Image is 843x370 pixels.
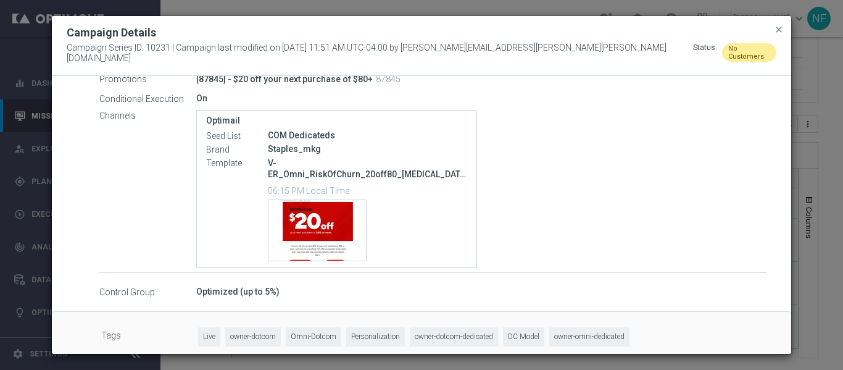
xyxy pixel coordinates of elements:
div: Staples_mkg [268,143,467,155]
label: Tags [101,327,198,347]
label: Conditional Execution [99,93,196,104]
span: owner-dotcom [225,327,281,347]
label: Brand [206,144,268,155]
span: DC Model [503,327,544,347]
label: Channels [99,110,196,121]
label: Control Group [99,287,196,298]
label: Template [206,158,268,169]
p: 06:15 PM Local Time [268,184,467,196]
h2: Campaign Details [67,25,156,40]
div: COM Dedicateds [268,129,467,141]
p: [87845] - $20 off your next purchase of $80+ [196,74,373,85]
div: Optimized (up to 5%) [196,285,767,298]
div: Status: [693,43,717,64]
colored-tag: No Customers [722,43,776,53]
span: close [774,25,784,35]
span: Personalization [346,327,405,347]
span: owner-omni-dedicated [549,327,629,347]
span: Campaign Series ID: 10231 | Campaign last modified on [DATE] 11:51 AM UTC-04:00 by [PERSON_NAME][... [67,43,693,64]
span: Omni-Dotcom [286,327,341,347]
label: Promotions [99,74,196,85]
label: Seed List [206,130,268,141]
p: 87845 [376,74,401,85]
span: Live [198,327,220,347]
div: On [196,92,767,104]
span: No Customers [728,44,770,61]
p: V-ER_Omni_RiskOfChurn_20off80_[MEDICAL_DATA]_barcode [268,158,467,180]
span: owner-dotcom-dedicated [410,327,498,347]
label: Optimail [206,116,467,126]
